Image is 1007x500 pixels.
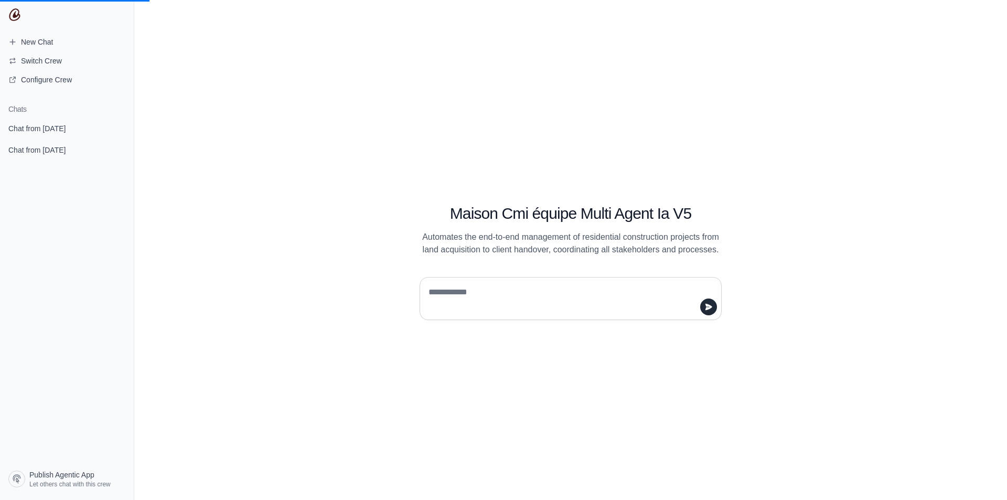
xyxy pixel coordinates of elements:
[4,140,130,159] a: Chat from [DATE]
[29,470,94,480] span: Publish Agentic App
[4,466,130,492] a: Publish Agentic App Let others chat with this crew
[420,204,722,223] h1: Maison Cmi équipe Multi Agent Ia V5
[29,480,111,488] span: Let others chat with this crew
[8,145,66,155] span: Chat from [DATE]
[955,450,1007,500] div: Widget de chat
[4,52,130,69] button: Switch Crew
[955,450,1007,500] iframe: Chat Widget
[8,123,66,134] span: Chat from [DATE]
[21,37,53,47] span: New Chat
[4,34,130,50] a: New Chat
[8,8,21,21] img: CrewAI Logo
[4,71,130,88] a: Configure Crew
[420,231,722,256] p: Automates the end-to-end management of residential construction projects from land acquisition to...
[21,56,62,66] span: Switch Crew
[4,119,130,138] a: Chat from [DATE]
[21,75,72,85] span: Configure Crew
